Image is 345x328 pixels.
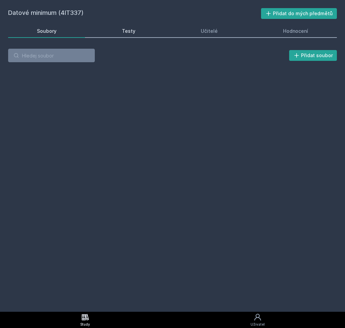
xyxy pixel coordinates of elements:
[261,8,337,19] button: Přidat do mých předmětů
[201,28,218,34] div: Učitelé
[8,8,261,19] h2: Datové minimum (4IT337)
[37,28,57,34] div: Soubory
[255,24,337,38] a: Hodnocení
[283,28,308,34] div: Hodnocení
[80,322,90,327] div: Study
[8,24,85,38] a: Soubory
[170,312,345,328] a: Uživatel
[172,24,246,38] a: Učitelé
[93,24,164,38] a: Testy
[122,28,135,34] div: Testy
[289,50,337,61] button: Přidat soubor
[8,49,95,62] input: Hledej soubor
[251,322,265,327] div: Uživatel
